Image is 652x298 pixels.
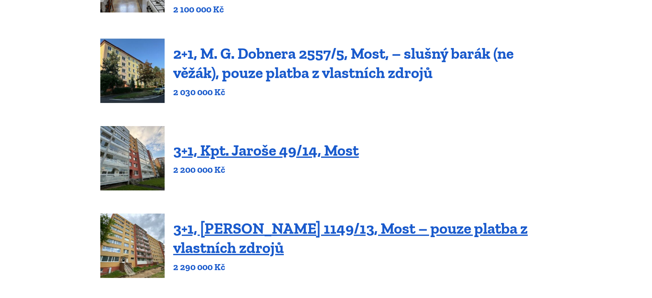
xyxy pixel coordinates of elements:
p: 2 290 000 Kč [173,261,552,273]
a: 3+1, [PERSON_NAME] 1149/13, Most – pouze platba z vlastních zdrojů [173,219,528,257]
p: 2 030 000 Kč [173,86,552,98]
p: 2 100 000 Kč [173,3,552,15]
a: 3+1, Kpt. Jaroše 49/14, Most [173,141,359,160]
a: 2+1, M. G. Dobnera 2557/5, Most, – slušný barák (ne věžák), pouze platba z vlastních zdrojů [173,44,514,82]
p: 2 200 000 Kč [173,164,359,176]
